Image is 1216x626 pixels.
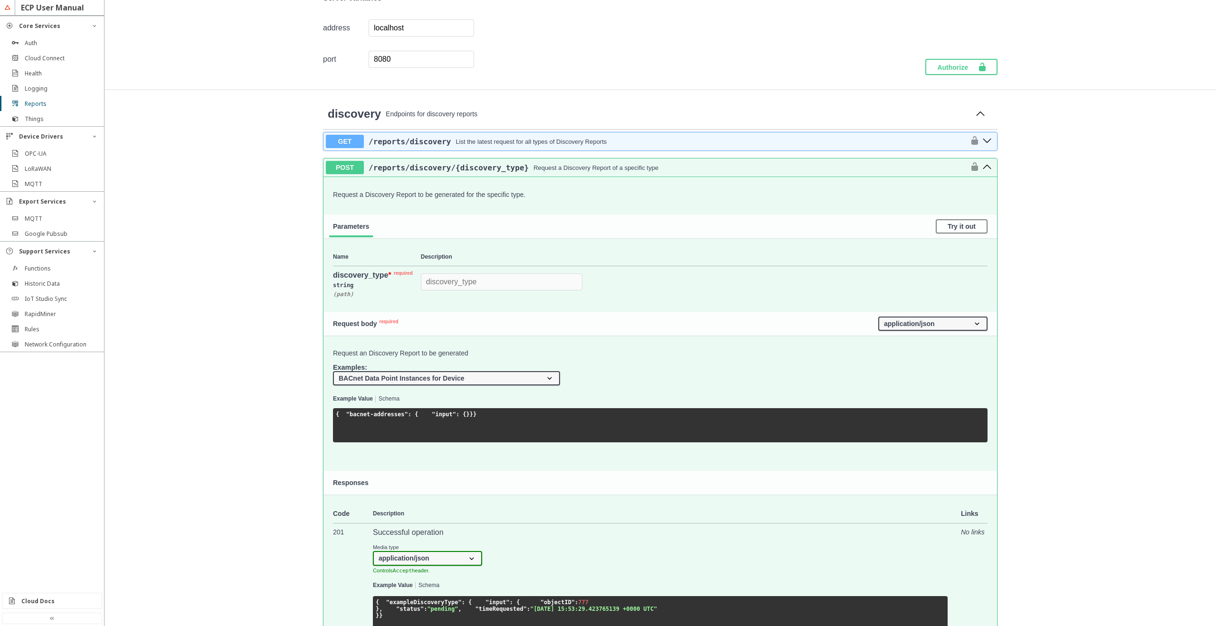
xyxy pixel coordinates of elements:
div: ( path ) [333,291,421,298]
span: "input" [432,411,456,418]
span: "pending" [427,606,458,612]
td: Links [948,504,988,523]
p: Request an Discovery Report to be generated [333,349,988,357]
button: Authorize [925,59,997,75]
span: /reports /discovery /{discovery_type} [369,163,529,172]
h4: Responses [333,479,988,486]
span: 777 [578,599,589,606]
span: , [458,606,461,612]
a: /reports/discovery [369,137,451,146]
button: get ​/reports​/discovery [979,135,995,148]
button: Example Value [373,582,413,589]
code: } } [336,411,476,418]
p: Successful operation [373,528,948,537]
input: discovery_type [421,273,582,290]
small: Media type [373,544,482,550]
h4: Request body [333,320,878,327]
span: "[DATE] 15:53:29.423765139 +0000 UTC" [530,606,657,612]
span: Examples: [333,364,367,371]
div: string [333,280,421,291]
i: No links [961,528,985,536]
span: : [424,606,427,612]
button: Schema [379,396,399,402]
code: Accept [393,568,412,574]
span: POST [326,161,364,174]
button: Try it out [936,219,988,234]
span: "timeRequested" [475,606,527,612]
button: Schema [418,582,439,589]
span: : { [408,411,418,418]
span: Parameters [333,223,369,230]
span: { [336,411,339,418]
span: "status" [396,606,424,612]
td: address [323,19,369,37]
div: discovery_type [333,271,415,280]
span: "exampleDiscoveryType" [386,599,462,606]
span: "bacnet-addresses" [346,411,408,418]
span: : {} [456,411,470,418]
button: post ​/reports​/discovery​/{discovery_type} [979,161,995,174]
span: : [575,599,578,606]
th: Name [333,248,421,266]
button: POST/reports/discovery/{discovery_type}Request a Discovery Report of a specific type [326,161,965,174]
code: }, } } [376,599,657,619]
a: /reports/discovery/{discovery_type} [369,163,529,172]
span: : { [510,599,520,606]
td: port [323,50,369,68]
small: Controls header. [373,568,429,573]
span: Authorize [937,62,978,72]
div: List the latest request for all types of Discovery Reports [456,138,607,145]
button: GET/reports/discoveryList the latest request for all types of Discovery Reports [326,135,965,148]
td: Code [333,504,373,523]
span: GET [326,135,364,148]
span: "input" [485,599,510,606]
button: authorization button unlocked [965,162,979,173]
span: : [527,606,530,612]
span: /reports /discovery [369,137,451,146]
span: : { [462,599,472,606]
select: Request content type [878,317,988,331]
td: Description [373,504,948,523]
div: Request a Discovery Report of a specific type [533,164,658,171]
p: Request a Discovery Report to be generated for the specific type. [333,191,988,198]
button: authorization button unlocked [965,136,979,147]
button: Collapse operation [973,107,988,121]
p: Endpoints for discovery reports [386,110,968,118]
button: Example Value [333,396,373,402]
span: "objectID" [541,599,575,606]
a: discovery [328,107,381,121]
select: Media Type [373,551,482,565]
span: discovery [328,107,381,120]
span: { [376,599,379,606]
th: Description [421,248,988,266]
